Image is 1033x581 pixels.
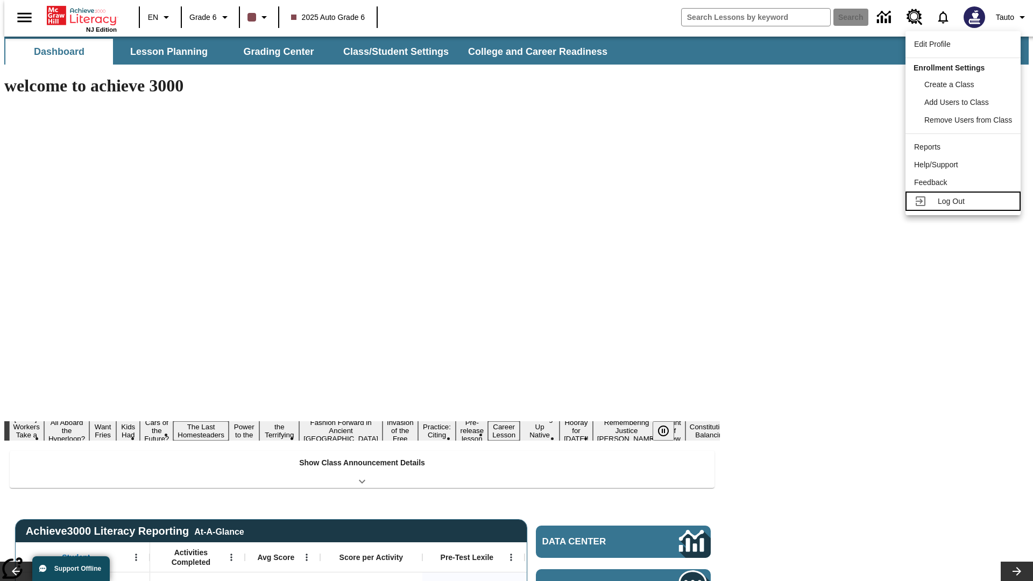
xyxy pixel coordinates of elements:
span: Edit Profile [914,40,951,48]
span: Create a Class [924,80,974,89]
span: Remove Users from Class [924,116,1012,124]
span: Enrollment Settings [914,63,985,72]
span: Add Users to Class [924,98,989,107]
span: Reports [914,143,940,151]
span: Log Out [938,197,965,206]
span: Feedback [914,178,947,187]
span: Help/Support [914,160,958,169]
